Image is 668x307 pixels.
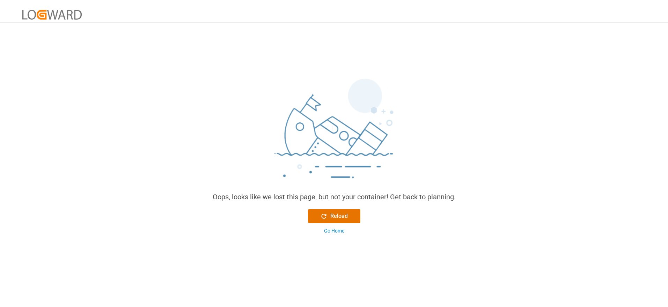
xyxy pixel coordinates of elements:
div: Oops, looks like we lost this page, but not your container! Get back to planning. [213,192,456,202]
div: Reload [320,212,348,220]
img: Logward_new_orange.png [22,10,82,19]
div: Go Home [324,227,344,235]
img: sinking_ship.png [229,76,439,192]
button: Reload [308,209,360,223]
button: Go Home [308,227,360,235]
